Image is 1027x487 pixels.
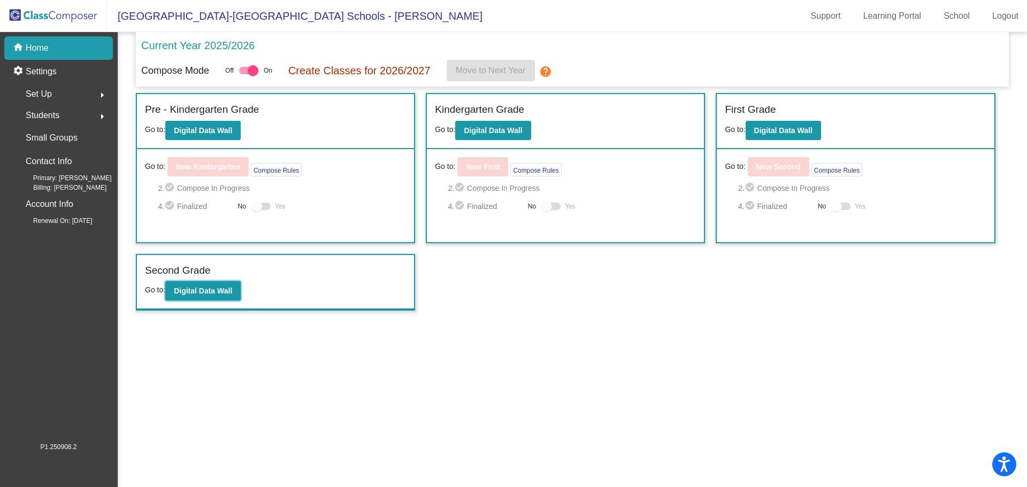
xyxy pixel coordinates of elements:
[454,182,467,195] mat-icon: check_circle
[738,182,986,195] span: 2. Compose In Progress
[725,161,745,172] span: Go to:
[158,182,406,195] span: 2. Compose In Progress
[448,182,696,195] span: 2. Compose In Progress
[16,173,112,183] span: Primary: [PERSON_NAME]
[454,200,467,213] mat-icon: check_circle
[448,200,523,213] span: 4. Finalized
[435,102,524,118] label: Kindergarten Grade
[464,126,522,135] b: Digital Data Wall
[145,263,211,279] label: Second Grade
[565,200,576,213] span: Yes
[165,121,241,140] button: Digital Data Wall
[225,66,234,75] span: Off
[447,60,535,81] button: Move to Next Year
[748,157,809,176] button: New Second
[754,126,813,135] b: Digital Data Wall
[167,157,249,176] button: New Kindergarten
[164,200,177,213] mat-icon: check_circle
[141,64,209,78] p: Compose Mode
[16,183,106,192] span: Billing: [PERSON_NAME]
[818,202,826,211] span: No
[855,7,930,25] a: Learning Portal
[435,125,455,134] span: Go to:
[145,285,165,294] span: Go to:
[745,200,757,213] mat-icon: check_circle
[26,42,49,55] p: Home
[145,125,165,134] span: Go to:
[455,121,531,140] button: Digital Data Wall
[811,163,862,176] button: Compose Rules
[984,7,1027,25] a: Logout
[13,42,26,55] mat-icon: home
[174,287,232,295] b: Digital Data Wall
[141,37,255,53] p: Current Year 2025/2026
[16,216,92,226] span: Renewal On: [DATE]
[26,87,52,102] span: Set Up
[457,157,508,176] button: New First
[165,281,241,300] button: Digital Data Wall
[539,65,552,78] mat-icon: help
[466,163,500,171] b: New First
[435,161,455,172] span: Go to:
[288,63,431,79] p: Create Classes for 2026/2027
[725,125,745,134] span: Go to:
[26,65,57,78] p: Settings
[107,7,482,25] span: [GEOGRAPHIC_DATA]-[GEOGRAPHIC_DATA] Schools - [PERSON_NAME]
[145,161,165,172] span: Go to:
[145,102,259,118] label: Pre - Kindergarten Grade
[174,126,232,135] b: Digital Data Wall
[176,163,240,171] b: New Kindergarten
[238,202,246,211] span: No
[802,7,849,25] a: Support
[96,110,109,123] mat-icon: arrow_right
[251,163,302,176] button: Compose Rules
[164,182,177,195] mat-icon: check_circle
[26,197,73,212] p: Account Info
[855,200,865,213] span: Yes
[738,200,813,213] span: 4. Finalized
[158,200,232,213] span: 4. Finalized
[756,163,801,171] b: New Second
[935,7,978,25] a: School
[13,65,26,78] mat-icon: settings
[528,202,536,211] span: No
[745,182,757,195] mat-icon: check_circle
[26,108,59,123] span: Students
[746,121,821,140] button: Digital Data Wall
[275,200,286,213] span: Yes
[456,66,526,75] span: Move to Next Year
[725,102,776,118] label: First Grade
[26,154,72,169] p: Contact Info
[510,163,561,176] button: Compose Rules
[26,130,78,145] p: Small Groups
[96,89,109,102] mat-icon: arrow_right
[264,66,272,75] span: On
